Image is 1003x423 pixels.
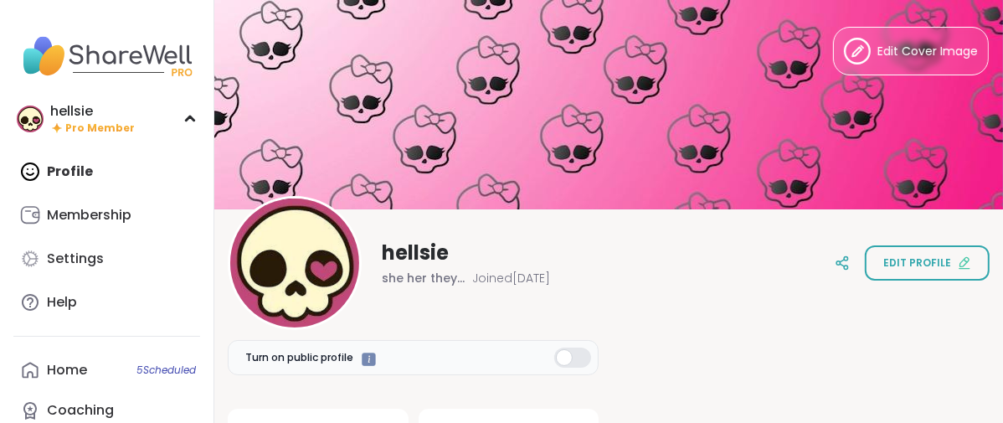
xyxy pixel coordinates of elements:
[47,401,114,420] div: Coaching
[136,364,196,377] span: 5 Scheduled
[47,206,131,224] div: Membership
[13,350,200,390] a: Home5Scheduled
[230,199,359,328] img: hellsie
[13,195,200,235] a: Membership
[13,239,200,279] a: Settings
[47,361,87,379] div: Home
[362,353,376,367] iframe: Spotlight
[877,43,978,60] span: Edit Cover Image
[382,240,449,266] span: hellsie
[47,293,77,312] div: Help
[13,27,200,85] img: ShareWell Nav Logo
[13,282,200,322] a: Help
[47,250,104,268] div: Settings
[883,255,951,271] span: Edit profile
[865,245,990,281] button: Edit profile
[472,270,550,286] span: Joined [DATE]
[833,27,989,75] button: Edit Cover Image
[17,106,44,132] img: hellsie
[245,350,353,365] span: Turn on public profile
[50,102,135,121] div: hellsie
[65,121,135,136] span: Pro Member
[382,270,465,286] span: she her they them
